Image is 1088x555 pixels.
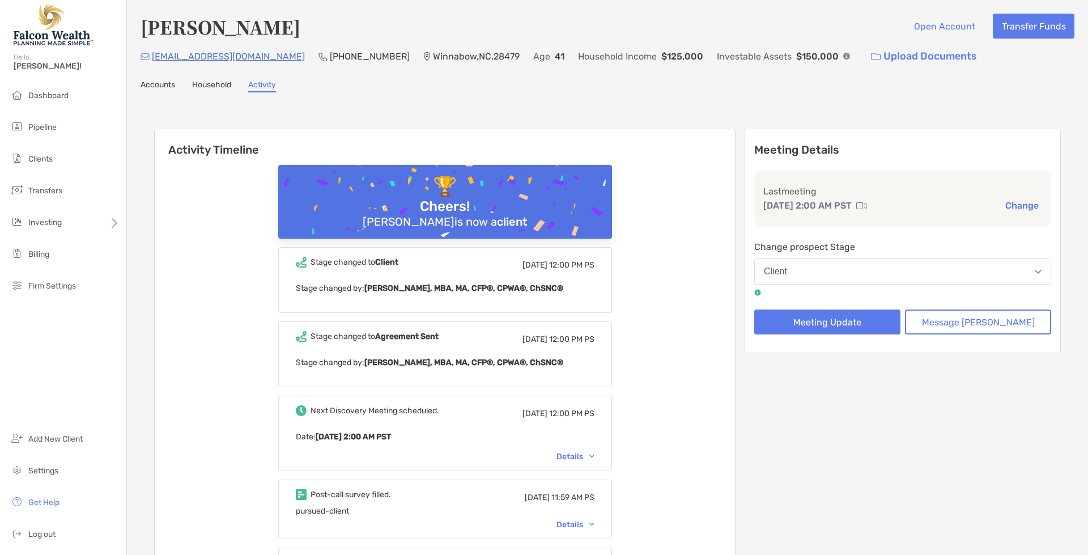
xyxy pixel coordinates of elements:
[905,310,1051,334] button: Message [PERSON_NAME]
[763,184,1042,198] p: Last meeting
[871,53,881,61] img: button icon
[522,260,547,270] span: [DATE]
[28,466,58,476] span: Settings
[1002,200,1042,211] button: Change
[754,310,900,334] button: Meeting Update
[10,120,24,133] img: pipeline icon
[993,14,1074,39] button: Transfer Funds
[796,49,839,63] p: $150,000
[522,409,547,418] span: [DATE]
[152,49,305,63] p: [EMAIL_ADDRESS][DOMAIN_NAME]
[296,405,307,416] img: Event icon
[14,61,120,71] span: [PERSON_NAME]!
[856,201,866,210] img: communication type
[28,281,76,291] span: Firm Settings
[141,14,300,40] h4: [PERSON_NAME]
[10,215,24,228] img: investing icon
[141,53,150,60] img: Email Icon
[28,186,62,196] span: Transfers
[311,406,439,416] div: Next Discovery Meeting scheduled.
[754,143,1051,157] p: Meeting Details
[556,452,594,461] div: Details
[1035,270,1042,274] img: Open dropdown arrow
[589,455,594,458] img: Chevron icon
[296,257,307,268] img: Event icon
[10,527,24,540] img: logout icon
[497,215,528,228] b: client
[428,175,461,198] div: 🏆
[28,434,83,444] span: Add New Client
[578,49,657,63] p: Household Income
[522,334,547,344] span: [DATE]
[311,490,391,499] div: Post-call survey filled.
[364,358,563,367] b: [PERSON_NAME], MBA, MA, CFP®, CPWA®, ChSNC®
[28,218,62,227] span: Investing
[549,334,594,344] span: 12:00 PM PS
[28,249,49,259] span: Billing
[28,91,69,100] span: Dashboard
[296,489,307,500] img: Event icon
[28,498,59,507] span: Get Help
[311,332,439,341] div: Stage changed to
[330,49,410,63] p: [PHONE_NUMBER]
[10,431,24,445] img: add_new_client icon
[14,5,93,45] img: Falcon Wealth Planning Logo
[375,332,439,341] b: Agreement Sent
[296,430,594,444] p: Date :
[141,80,175,92] a: Accounts
[864,44,984,69] a: Upload Documents
[555,49,564,63] p: 41
[28,122,57,132] span: Pipeline
[763,198,852,213] p: [DATE] 2:00 AM PST
[296,331,307,342] img: Event icon
[905,14,984,39] button: Open Account
[10,495,24,509] img: get-help icon
[155,129,735,156] h6: Activity Timeline
[10,463,24,477] img: settings icon
[316,432,391,442] b: [DATE] 2:00 AM PST
[318,52,328,61] img: Phone Icon
[589,523,594,526] img: Chevron icon
[551,493,594,502] span: 11:59 AM PS
[549,260,594,270] span: 12:00 PM PS
[525,493,550,502] span: [DATE]
[433,49,520,63] p: Winnabow , NC , 28479
[296,355,594,370] p: Stage changed by:
[423,52,431,61] img: Location Icon
[764,266,787,277] div: Client
[364,283,563,293] b: [PERSON_NAME], MBA, MA, CFP®, CPWA®, ChSNC®
[754,259,1051,285] button: Client
[358,215,532,228] div: [PERSON_NAME] is now a
[415,198,474,215] div: Cheers!
[28,154,53,164] span: Clients
[192,80,231,92] a: Household
[10,278,24,292] img: firm-settings icon
[533,49,550,63] p: Age
[375,257,398,267] b: Client
[556,520,594,529] div: Details
[754,289,761,296] img: tooltip
[10,183,24,197] img: transfers icon
[296,281,594,295] p: Stage changed by:
[296,506,349,516] span: pursued-client
[10,247,24,260] img: billing icon
[843,53,850,60] img: Info Icon
[549,409,594,418] span: 12:00 PM PS
[28,529,56,539] span: Log out
[311,257,398,267] div: Stage changed to
[278,165,612,263] img: Confetti
[717,49,792,63] p: Investable Assets
[248,80,276,92] a: Activity
[661,49,703,63] p: $125,000
[10,151,24,165] img: clients icon
[10,88,24,101] img: dashboard icon
[754,240,1051,254] p: Change prospect Stage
